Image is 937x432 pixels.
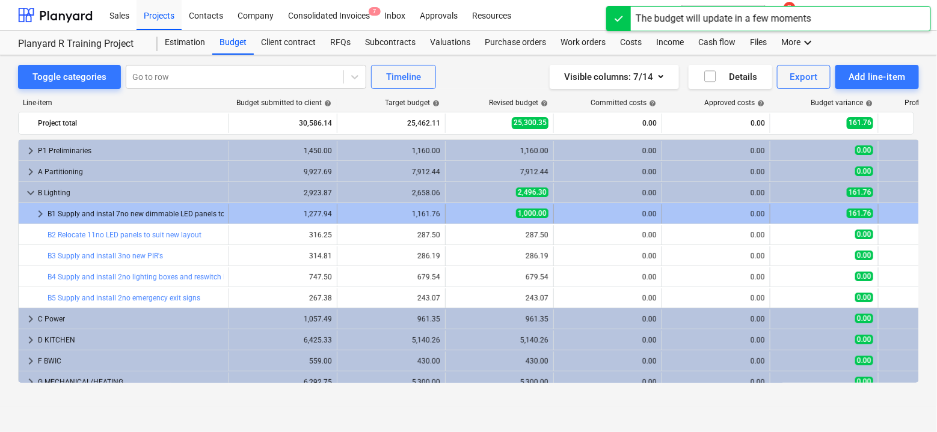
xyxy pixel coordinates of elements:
div: 0.00 [559,231,657,239]
div: G MECHANICAL/HEATING [38,373,224,392]
div: 679.54 [450,273,548,281]
div: 0.00 [667,210,765,218]
a: Client contract [254,31,323,55]
div: 0.00 [559,189,657,197]
div: Budget variance [811,99,873,107]
a: Budget [212,31,254,55]
div: 0.00 [559,168,657,176]
a: Valuations [423,31,478,55]
div: 0.00 [667,147,765,155]
div: 267.38 [234,294,332,302]
div: Line-item [18,99,229,107]
div: 961.35 [342,315,440,323]
a: Costs [613,31,649,55]
a: Subcontracts [358,31,423,55]
div: 0.00 [559,357,657,365]
div: 287.50 [450,231,548,239]
span: 161.76 [847,187,873,197]
span: 161.76 [847,117,873,129]
div: Planyard R Training Project [18,38,143,50]
div: 0.00 [667,357,765,365]
span: keyboard_arrow_down [23,186,38,200]
div: 559.00 [234,357,332,365]
div: 0.00 [667,378,765,386]
div: Committed costs [591,99,656,107]
div: 316.25 [234,231,332,239]
div: 9,927.69 [234,168,332,176]
div: 0.00 [667,252,765,260]
div: 5,300.00 [450,378,548,386]
a: Estimation [158,31,212,55]
div: 0.00 [667,168,765,176]
span: help [322,100,331,107]
div: 430.00 [342,357,440,365]
span: keyboard_arrow_right [23,165,38,179]
div: 7,912.44 [450,168,548,176]
div: 1,161.76 [342,210,440,218]
a: B2 Relocate 11no LED panels to suit new layout [48,231,201,239]
a: RFQs [323,31,358,55]
div: 747.50 [234,273,332,281]
a: Income [649,31,691,55]
div: 1,450.00 [234,147,332,155]
span: 1,000.00 [516,208,548,218]
button: Toggle categories [18,65,121,89]
span: 0.00 [855,314,873,323]
div: 243.07 [450,294,548,302]
div: 0.00 [559,114,657,133]
div: 243.07 [342,294,440,302]
div: B Lighting [38,183,224,202]
span: help [430,100,440,107]
div: 2,923.87 [234,189,332,197]
a: B4 Supply and install 2no lighting boxes and reswitch lighting to suit new layout [48,273,307,281]
div: Target budget [385,99,440,107]
div: 0.00 [667,273,765,281]
div: 6,425.33 [234,336,332,344]
div: D KITCHEN [38,330,224,350]
span: 7 [369,7,381,16]
div: C Power [38,309,224,329]
span: 0.00 [855,335,873,344]
div: 5,140.26 [342,336,440,344]
div: P1 Preliminaries [38,141,224,160]
div: Details [703,69,758,85]
div: 0.00 [559,294,657,302]
div: 30,586.14 [234,114,332,133]
span: keyboard_arrow_right [23,333,38,347]
div: Project total [38,114,224,133]
a: B3 Supply and install 3no new PIR's [48,252,163,260]
span: keyboard_arrow_right [23,312,38,326]
span: 0.00 [855,145,873,155]
div: 1,160.00 [342,147,440,155]
iframe: Chat Widget [877,374,937,432]
div: 0.00 [667,114,765,133]
button: Visible columns:7/14 [550,65,679,89]
div: 1,057.49 [234,315,332,323]
div: Cash flow [691,31,743,55]
div: F BWIC [38,351,224,371]
div: Approved costs [704,99,764,107]
div: 0.00 [559,210,657,218]
span: 0.00 [855,230,873,239]
div: 5,140.26 [450,336,548,344]
span: keyboard_arrow_right [23,144,38,158]
div: B1 Supply and instal 7no new dimmable LED panels to match existing including emergency lighting [48,204,224,224]
a: Purchase orders [478,31,553,55]
div: 0.00 [667,189,765,197]
span: 25,300.35 [512,117,548,129]
span: help [755,100,764,107]
span: 2,496.30 [516,187,548,197]
div: 286.19 [342,252,440,260]
button: Timeline [371,65,436,89]
div: Revised budget [489,99,548,107]
div: 430.00 [450,357,548,365]
div: 6,292.75 [234,378,332,386]
div: 2,658.06 [342,189,440,197]
div: 1,277.94 [234,210,332,218]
